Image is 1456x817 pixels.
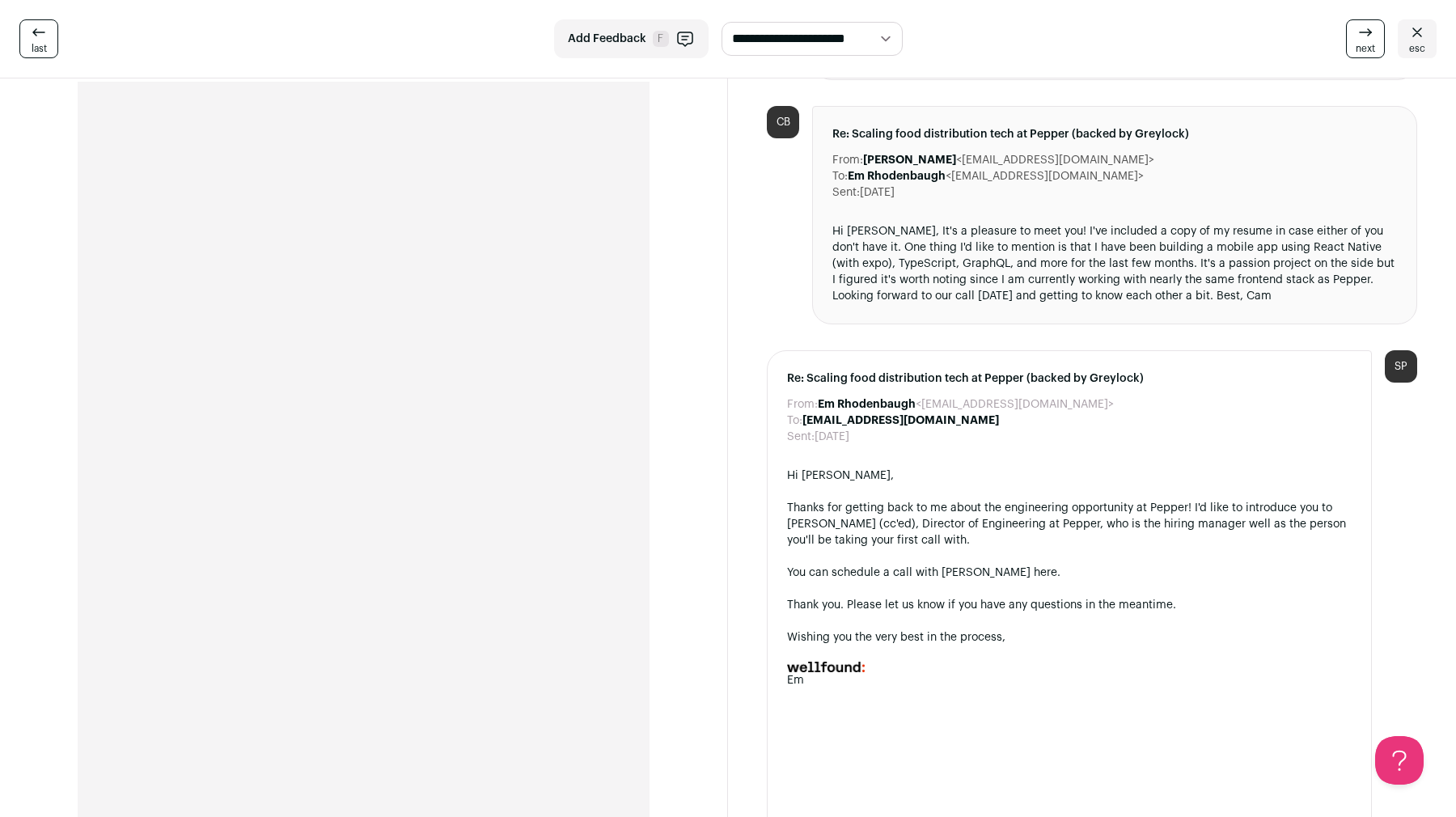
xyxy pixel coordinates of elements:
span: Re: Scaling food distribution tech at Pepper (backed by Greylock) [832,126,1397,142]
div: Thank you. Please let us know if you have any questions in the meantime. [787,597,1352,613]
dd: [DATE] [860,184,895,201]
a: last [19,19,58,58]
div: CB [767,106,799,138]
b: [EMAIL_ADDRESS][DOMAIN_NAME] [802,415,999,426]
b: [PERSON_NAME] [863,155,956,166]
div: SP [1385,350,1417,383]
dd: <[EMAIL_ADDRESS][DOMAIN_NAME]> [818,396,1114,413]
dt: Sent: [787,429,815,445]
div: Wishing you the very best in the process, [787,629,1352,646]
dd: <[EMAIL_ADDRESS][DOMAIN_NAME]> [848,168,1144,184]
div: Hi [PERSON_NAME], [787,468,1352,484]
div: Hi [PERSON_NAME], It's a pleasure to meet you! I've included a copy of my resume in case either o... [832,223,1397,304]
button: Add Feedback F [554,19,709,58]
a: You can schedule a call with [PERSON_NAME] here. [787,567,1060,578]
div: Thanks for getting back to me about the engineering opportunity at Pepper! I'd like to introduce ... [787,500,1352,548]
b: Em Rhodenbaugh [848,171,946,182]
b: Em Rhodenbaugh [818,399,916,410]
dt: From: [832,152,863,168]
a: esc [1398,19,1437,58]
dd: [DATE] [815,429,849,445]
span: last [32,42,47,55]
iframe: Help Scout Beacon - Open [1375,736,1424,785]
dt: From: [787,396,818,413]
dt: To: [832,168,848,184]
span: Add Feedback [568,31,646,47]
dt: Sent: [832,184,860,201]
div: Em [787,672,1352,688]
span: next [1356,42,1375,55]
img: AD_4nXd8mXtZXxLy6BW5oWOQUNxoLssU3evVOmElcTYOe9Q6vZR7bHgrarcpre-H0wWTlvQlXrfX4cJrmfo1PaFpYlo0O_KYH... [787,662,865,672]
dt: To: [787,413,802,429]
span: Re: Scaling food distribution tech at Pepper (backed by Greylock) [787,370,1352,387]
span: esc [1409,42,1425,55]
dd: <[EMAIL_ADDRESS][DOMAIN_NAME]> [863,152,1154,168]
span: F [653,31,669,47]
a: next [1346,19,1385,58]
